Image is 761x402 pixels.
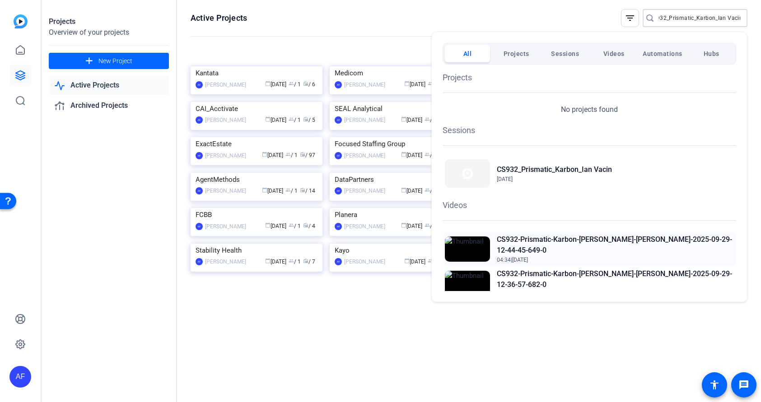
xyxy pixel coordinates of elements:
span: Projects [504,46,529,62]
img: Thumbnail [445,271,490,296]
span: [DATE] [497,176,513,182]
span: Videos [603,46,625,62]
h1: Sessions [443,124,736,136]
img: Thumbnail [445,236,490,262]
h1: Projects [443,71,736,83]
span: | [511,257,512,263]
span: [DATE] [512,257,528,263]
h2: CS932-Prismatic-Karbon-[PERSON_NAME]-[PERSON_NAME]-2025-09-29-12-36-57-682-0 [497,268,734,290]
span: Hubs [704,46,719,62]
h1: Videos [443,199,736,211]
span: 04:34 [497,257,511,263]
h2: CS932_Prismatic_Karbon_Ian Vacin [497,164,612,175]
h2: CS932-Prismatic-Karbon-[PERSON_NAME]-[PERSON_NAME]-2025-09-29-12-44-45-649-0 [497,234,734,256]
span: Automations [643,46,682,62]
span: Sessions [551,46,579,62]
img: Thumbnail [445,159,490,188]
p: No projects found [561,104,618,115]
span: All [463,46,472,62]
